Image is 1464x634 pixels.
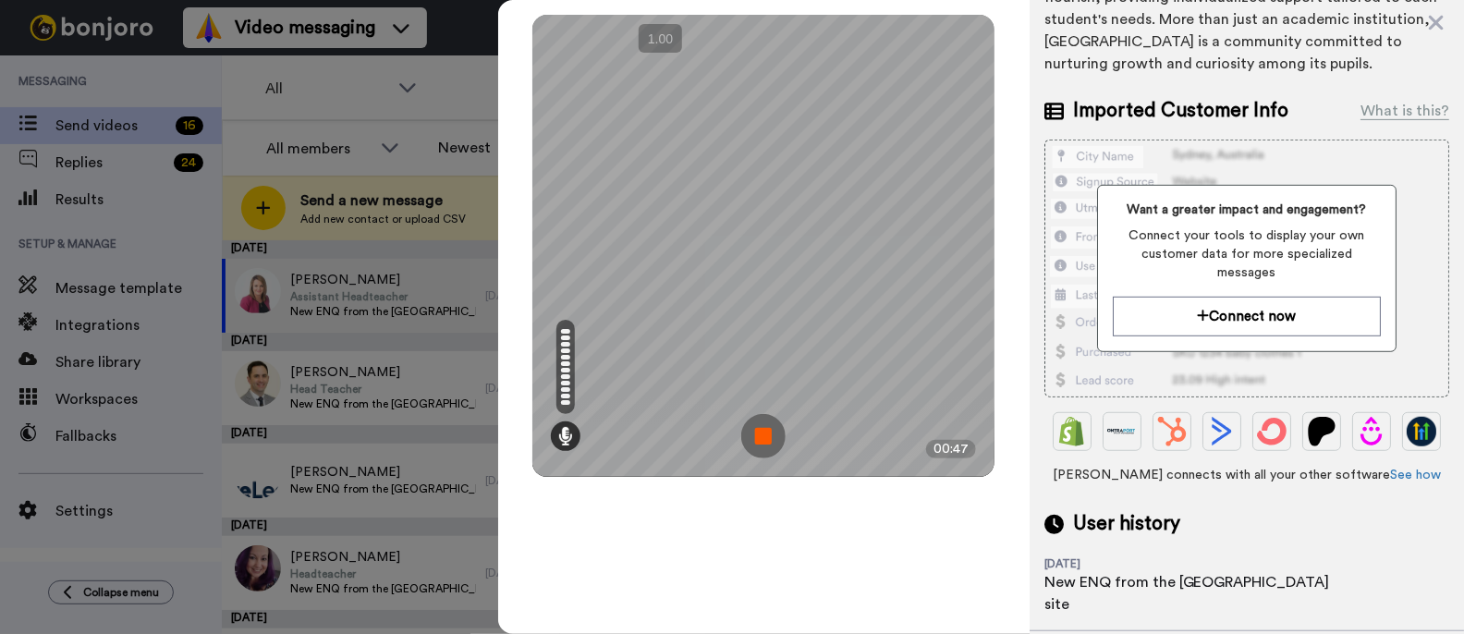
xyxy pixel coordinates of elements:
[1360,100,1449,122] div: What is this?
[1044,571,1340,616] div: New ENQ from the [GEOGRAPHIC_DATA] site
[1107,417,1137,446] img: Ontraport
[926,440,976,458] div: 00:47
[1157,417,1187,446] img: Hubspot
[741,414,786,458] img: ic_record_stop.svg
[1057,417,1087,446] img: Shopify
[1113,226,1381,282] span: Connect your tools to display your own customer data for more specialized messages
[1113,297,1381,336] button: Connect now
[1390,469,1441,482] a: See how
[1073,97,1289,125] span: Imported Customer Info
[1257,417,1287,446] img: ConvertKit
[1113,201,1381,219] span: Want a greater impact and engagement?
[1073,510,1180,538] span: User history
[1044,556,1165,571] div: [DATE]
[1207,417,1237,446] img: ActiveCampaign
[1407,417,1436,446] img: GoHighLevel
[1044,466,1449,484] span: [PERSON_NAME] connects with all your other software
[1357,417,1386,446] img: Drip
[1307,417,1336,446] img: Patreon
